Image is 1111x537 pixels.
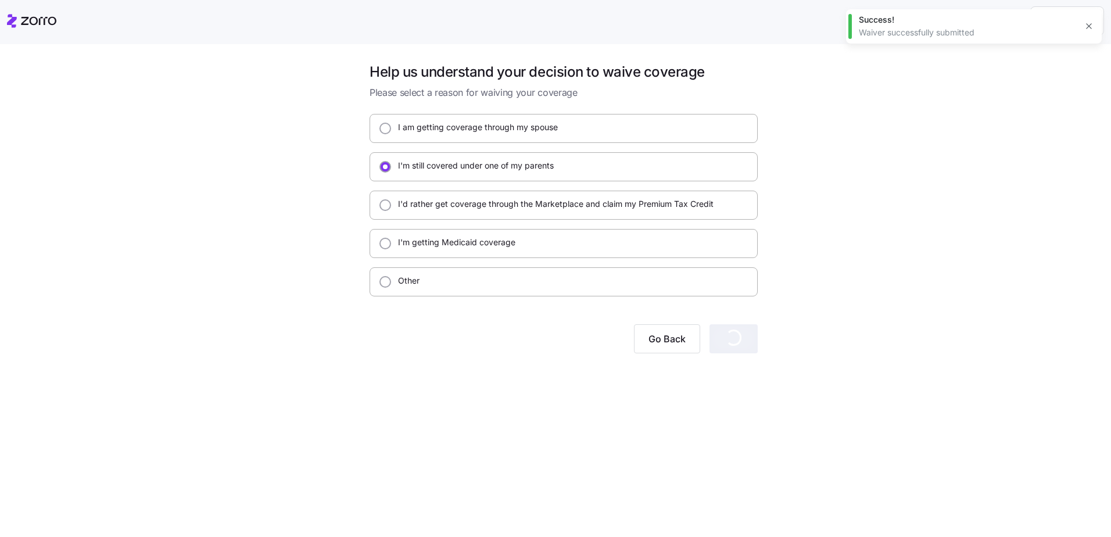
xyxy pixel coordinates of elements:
h1: Help us understand your decision to waive coverage [370,63,758,81]
div: Waiver successfully submitted [859,27,1076,38]
label: I'd rather get coverage through the Marketplace and claim my Premium Tax Credit [391,198,714,210]
label: I'm still covered under one of my parents [391,160,554,171]
button: Go Back [634,324,700,353]
label: I'm getting Medicaid coverage [391,237,515,248]
span: Go Back [648,332,686,346]
div: Success! [859,14,1076,26]
span: Please select a reason for waiving your coverage [370,85,758,100]
label: I am getting coverage through my spouse [391,121,558,133]
label: Other [391,275,420,287]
